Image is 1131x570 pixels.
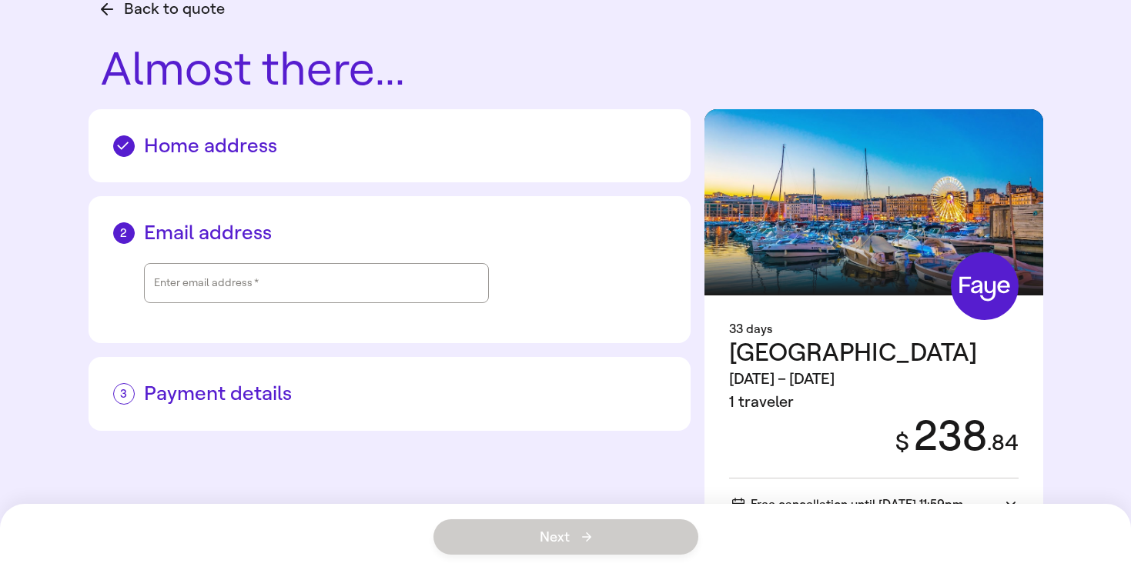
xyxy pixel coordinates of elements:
div: 238 [877,414,1019,459]
h2: Home address [113,134,666,158]
span: $ [895,428,909,456]
h2: Email address [113,221,666,245]
div: [DATE] – [DATE] [729,368,977,391]
h2: Payment details [113,382,666,405]
div: 1 traveler [729,391,977,414]
h1: Almost there... [101,45,1043,94]
button: Next [433,519,698,555]
span: [GEOGRAPHIC_DATA] [729,338,977,367]
span: Next [540,530,591,544]
span: Free cancellation until [DATE] 11:59pm [732,497,963,512]
div: 33 days [729,320,1019,338]
span: . 84 [987,430,1019,455]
